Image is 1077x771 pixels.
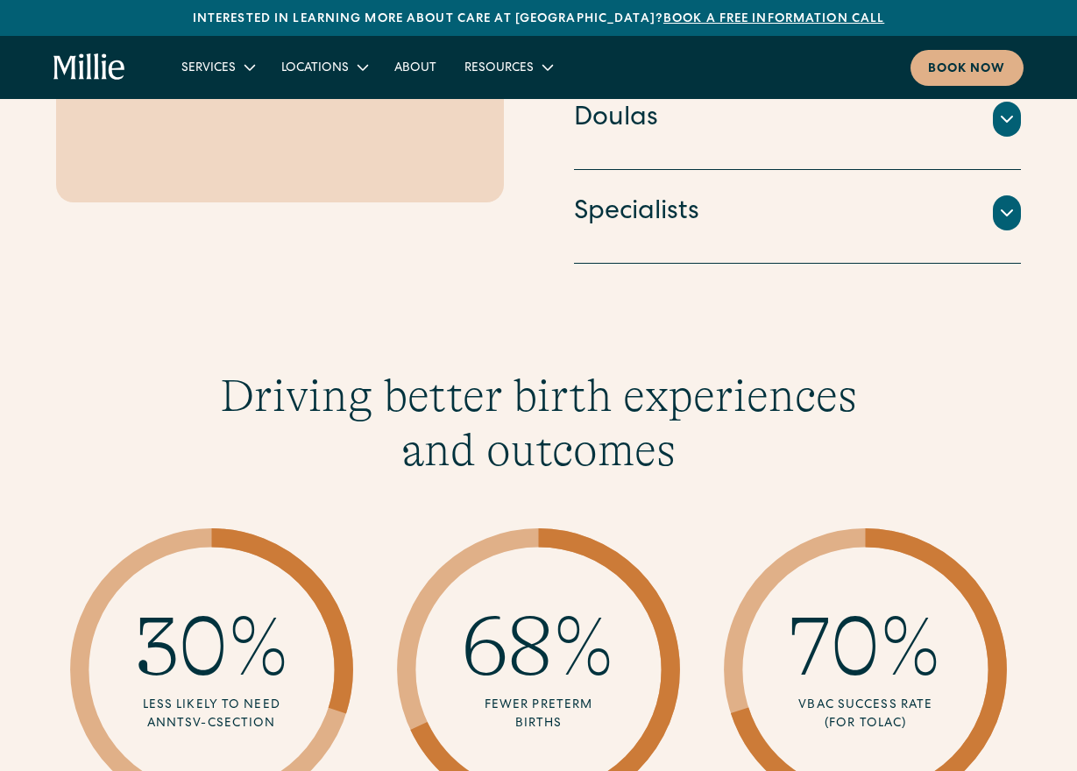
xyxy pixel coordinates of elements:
div: VBAC success rate (for TOLAC) [789,697,942,733]
div: Locations [267,53,380,81]
a: About [380,53,450,81]
a: Book now [910,50,1024,86]
a: Book a free information call [663,13,884,25]
a: home [53,53,124,81]
span: 70% [790,599,941,695]
span: NTSV-C [167,718,216,730]
h3: Driving better birth experiences and outcomes [202,369,875,478]
h4: Doulas [574,101,658,138]
div: Services [167,53,267,81]
div: Locations [281,60,349,78]
div: Resources [464,60,534,78]
span: 30% [134,599,289,695]
span: 68% [462,599,614,695]
div: Resources [450,53,565,81]
div: Book now [928,60,1006,79]
div: Services [181,60,236,78]
div: Fewer Preterm Births [483,697,594,733]
h4: Specialists [574,195,699,231]
div: Less likely to need an Section [117,697,306,733]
